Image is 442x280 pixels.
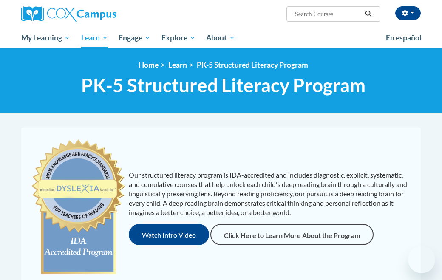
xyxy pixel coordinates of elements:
[168,60,187,69] a: Learn
[197,60,308,69] a: PK-5 Structured Literacy Program
[408,246,435,273] iframe: Button to launch messaging window
[395,6,421,20] button: Account Settings
[129,170,413,217] p: Our structured literacy program is IDA-accredited and includes diagnostic, explicit, systematic, ...
[129,224,209,245] button: Watch Intro Video
[362,9,375,19] button: Search
[113,28,156,48] a: Engage
[21,33,70,43] span: My Learning
[210,224,374,245] a: Click Here to Learn More About the Program
[81,74,365,96] span: PK-5 Structured Literacy Program
[76,28,113,48] a: Learn
[81,33,108,43] span: Learn
[15,28,427,48] div: Main menu
[21,6,146,22] a: Cox Campus
[30,136,127,280] img: c477cda6-e343-453b-bfce-d6f9e9818e1c.png
[161,33,195,43] span: Explore
[380,29,427,47] a: En español
[201,28,241,48] a: About
[21,6,116,22] img: Cox Campus
[206,33,235,43] span: About
[119,33,150,43] span: Engage
[16,28,76,48] a: My Learning
[386,33,422,42] span: En español
[156,28,201,48] a: Explore
[294,9,362,19] input: Search Courses
[139,60,159,69] a: Home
